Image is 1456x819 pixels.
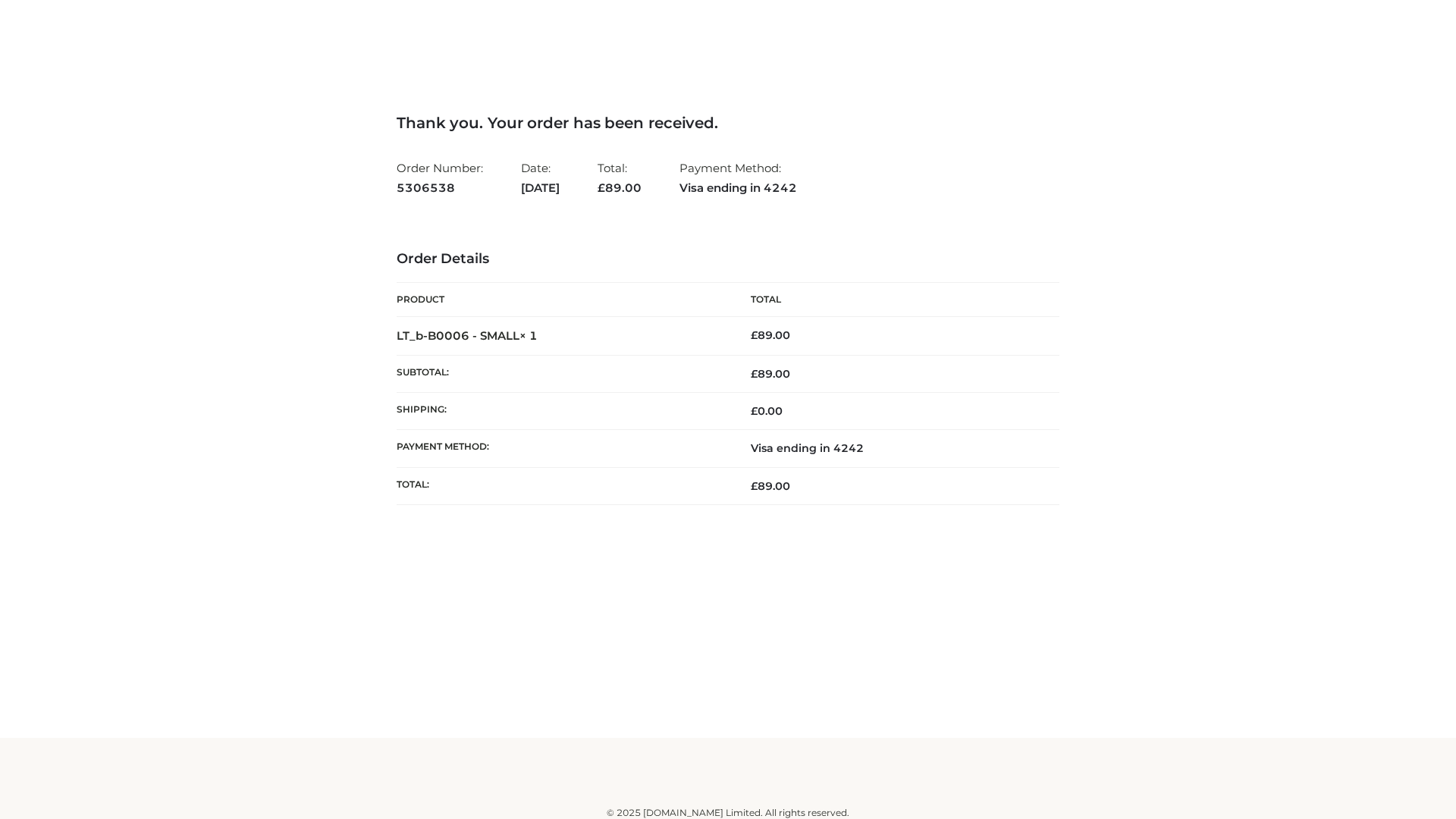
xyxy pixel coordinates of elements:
th: Shipping: [397,393,728,430]
li: Payment Method: [679,155,797,201]
th: Product [397,283,728,317]
h3: Order Details [397,251,1059,268]
strong: × 1 [519,328,538,343]
li: Date: [521,155,560,201]
strong: 5306538 [397,178,483,198]
strong: Visa ending in 4242 [679,178,797,198]
span: 89.00 [751,367,790,381]
span: £ [751,367,758,381]
span: £ [598,180,605,195]
li: Total: [598,155,642,201]
li: Order Number: [397,155,483,201]
span: 89.00 [598,180,642,195]
td: Visa ending in 4242 [728,430,1059,467]
span: £ [751,479,758,493]
bdi: 0.00 [751,404,783,418]
bdi: 89.00 [751,328,790,342]
span: £ [751,404,758,418]
th: Payment method: [397,430,728,467]
strong: [DATE] [521,178,560,198]
th: Total: [397,467,728,504]
span: £ [751,328,758,342]
th: Total [728,283,1059,317]
span: 89.00 [751,479,790,493]
strong: LT_b-B0006 - SMALL [397,328,538,343]
th: Subtotal: [397,355,728,392]
h3: Thank you. Your order has been received. [397,114,1059,132]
